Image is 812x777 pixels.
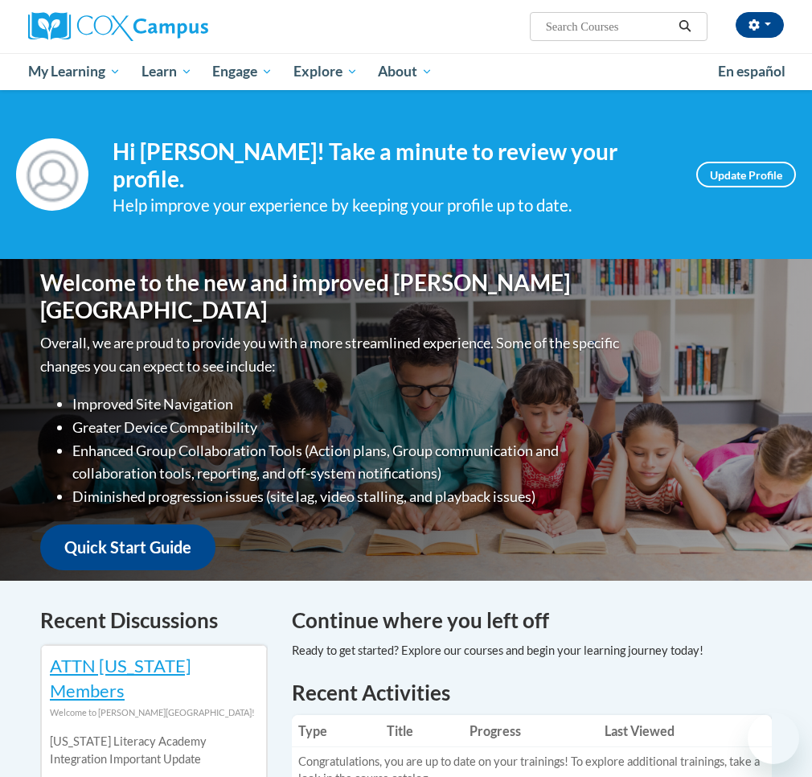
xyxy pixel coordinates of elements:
p: [US_STATE] Literacy Academy Integration Important Update [50,733,258,768]
p: Overall, we are proud to provide you with a more streamlined experience. Some of the specific cha... [40,331,623,378]
a: Quick Start Guide [40,524,215,570]
a: About [368,53,444,90]
div: Welcome to [PERSON_NAME][GEOGRAPHIC_DATA]! [50,704,258,721]
a: Engage [202,53,283,90]
a: Update Profile [696,162,796,187]
h4: Hi [PERSON_NAME]! Take a minute to review your profile. [113,138,672,192]
span: Engage [212,62,273,81]
a: Explore [283,53,368,90]
li: Improved Site Navigation [72,393,623,416]
h4: Recent Discussions [40,605,268,636]
th: Last Viewed [598,715,772,747]
input: Search Courses [544,17,673,36]
a: En español [707,55,796,88]
button: Account Settings [736,12,784,38]
span: Learn [141,62,192,81]
li: Diminished progression issues (site lag, video stalling, and playback issues) [72,485,623,508]
span: Explore [293,62,358,81]
img: Cox Campus [28,12,208,41]
li: Greater Device Compatibility [72,416,623,439]
h1: Welcome to the new and improved [PERSON_NAME][GEOGRAPHIC_DATA] [40,269,623,323]
th: Title [380,715,463,747]
h1: Recent Activities [292,678,772,707]
th: Type [292,715,379,747]
span: My Learning [28,62,121,81]
button: Search [673,17,697,36]
span: About [378,62,433,81]
a: ATTN [US_STATE] Members [50,655,191,701]
iframe: Button to launch messaging window [748,713,799,764]
li: Enhanced Group Collaboration Tools (Action plans, Group communication and collaboration tools, re... [72,439,623,486]
div: Main menu [16,53,796,90]
a: Learn [131,53,203,90]
th: Progress [463,715,598,747]
a: Cox Campus [28,12,264,41]
div: Help improve your experience by keeping your profile up to date. [113,192,672,219]
img: Profile Image [16,138,88,211]
a: My Learning [18,53,131,90]
h4: Continue where you left off [292,605,772,636]
span: En español [718,63,785,80]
